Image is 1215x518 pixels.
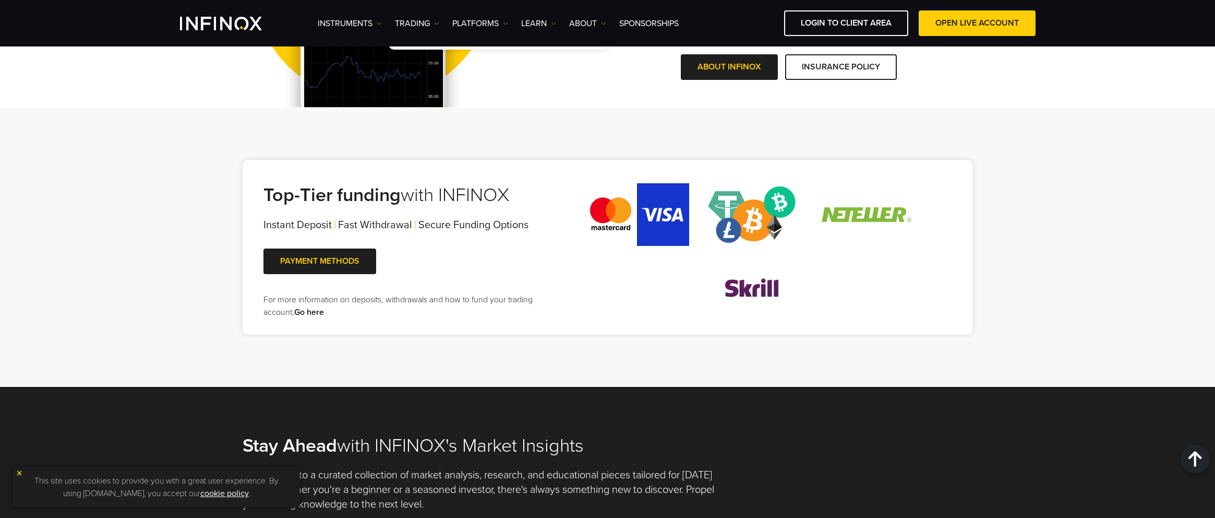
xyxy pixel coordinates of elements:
span: | [414,219,416,231]
h2: with INFINOX's Market Insights [243,434,973,457]
p: For more information on deposits, withdrawals and how to fund your trading account, [263,293,552,319]
img: credit_card.webp [585,183,689,246]
a: cookie policy [200,488,249,499]
a: Go here [294,307,324,317]
a: Instruments [318,17,382,30]
strong: Top-Tier funding [263,184,401,206]
p: Dive deep into a curated collection of market analysis, research, and educational pieces tailored... [243,468,724,512]
img: crypto_solution.webp [700,183,804,246]
a: PAYMENT METHODS [263,249,376,274]
p: This site uses cookies to provide you with a great user experience. By using [DOMAIN_NAME], you a... [18,472,295,502]
a: TRADING [395,17,439,30]
a: LOGIN TO CLIENT AREA [784,10,908,36]
a: SPONSORSHIPS [619,17,679,30]
img: yellow close icon [16,469,23,477]
span: Instant Deposit [263,219,332,231]
a: INFINOX Logo [180,17,286,30]
span: Secure Funding Options [418,219,528,231]
a: Learn [521,17,556,30]
h2: with INFINOX [263,184,552,207]
a: PLATFORMS [452,17,508,30]
img: skrill.webp [700,256,804,319]
a: OPEN LIVE ACCOUNT [919,10,1036,36]
span: Fast Withdrawal [338,219,412,231]
span: | [334,219,336,231]
a: INSURANCE POLICY [785,54,897,80]
a: ABOUT INFINOX [681,54,778,80]
img: neteller.webp [814,183,919,246]
strong: Stay Ahead [243,434,337,457]
a: ABOUT [569,17,606,30]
